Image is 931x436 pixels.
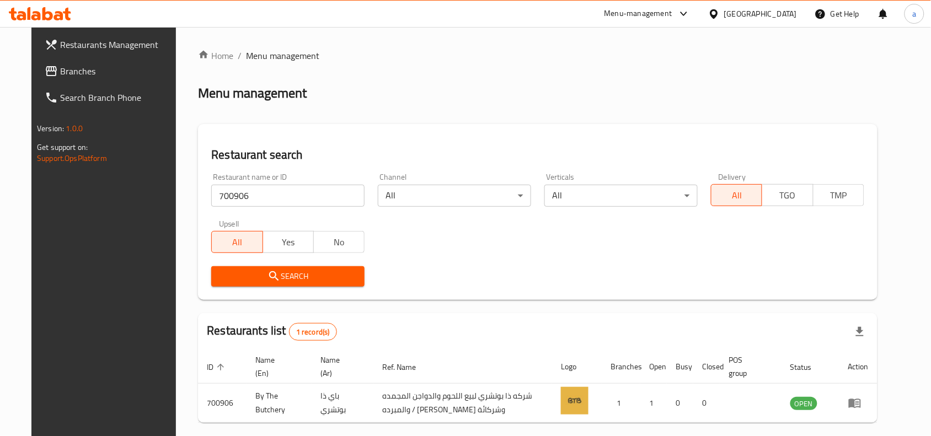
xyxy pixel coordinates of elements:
[790,397,817,410] span: OPEN
[211,231,263,253] button: All
[37,151,107,165] a: Support.OpsPlatform
[66,121,83,136] span: 1.0.0
[198,49,878,62] nav: breadcrumb
[211,266,365,287] button: Search
[818,187,860,203] span: TMP
[216,234,258,250] span: All
[207,322,336,341] h2: Restaurants list
[246,49,319,62] span: Menu management
[60,91,178,104] span: Search Branch Phone
[37,140,88,154] span: Get support on:
[912,8,916,20] span: a
[36,58,187,84] a: Branches
[762,184,813,206] button: TGO
[238,49,242,62] li: /
[640,384,667,423] td: 1
[813,184,864,206] button: TMP
[60,38,178,51] span: Restaurants Management
[602,384,640,423] td: 1
[219,220,239,228] label: Upsell
[198,49,233,62] a: Home
[667,350,693,384] th: Busy
[290,327,336,337] span: 1 record(s)
[602,350,640,384] th: Branches
[289,323,337,341] div: Total records count
[382,360,430,374] span: Ref. Name
[255,353,298,380] span: Name (En)
[36,31,187,58] a: Restaurants Management
[848,396,869,410] div: Menu
[313,231,365,253] button: No
[719,173,746,181] label: Delivery
[767,187,809,203] span: TGO
[37,121,64,136] span: Version:
[60,64,178,78] span: Branches
[711,184,762,206] button: All
[198,84,307,102] h2: Menu management
[220,270,356,283] span: Search
[247,384,312,423] td: By The Butchery
[790,360,826,374] span: Status
[312,384,373,423] td: باي ذا بوتشري
[207,360,228,374] span: ID
[267,234,309,250] span: Yes
[724,8,797,20] div: [GEOGRAPHIC_DATA]
[320,353,360,380] span: Name (Ar)
[36,84,187,111] a: Search Branch Phone
[716,187,758,203] span: All
[640,350,667,384] th: Open
[211,185,365,207] input: Search for restaurant name or ID..
[263,231,314,253] button: Yes
[729,353,768,380] span: POS group
[318,234,360,250] span: No
[198,350,878,423] table: enhanced table
[693,384,720,423] td: 0
[561,387,588,415] img: By The Butchery
[544,185,698,207] div: All
[667,384,693,423] td: 0
[790,397,817,410] div: OPEN
[839,350,878,384] th: Action
[378,185,531,207] div: All
[373,384,552,423] td: شركه ذا بوتشري لبيع اللحوم والدواجن المجمده والمبرده / [PERSON_NAME] وشركائة
[552,350,602,384] th: Logo
[211,147,864,163] h2: Restaurant search
[847,319,873,345] div: Export file
[604,7,672,20] div: Menu-management
[198,384,247,423] td: 700906
[693,350,720,384] th: Closed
